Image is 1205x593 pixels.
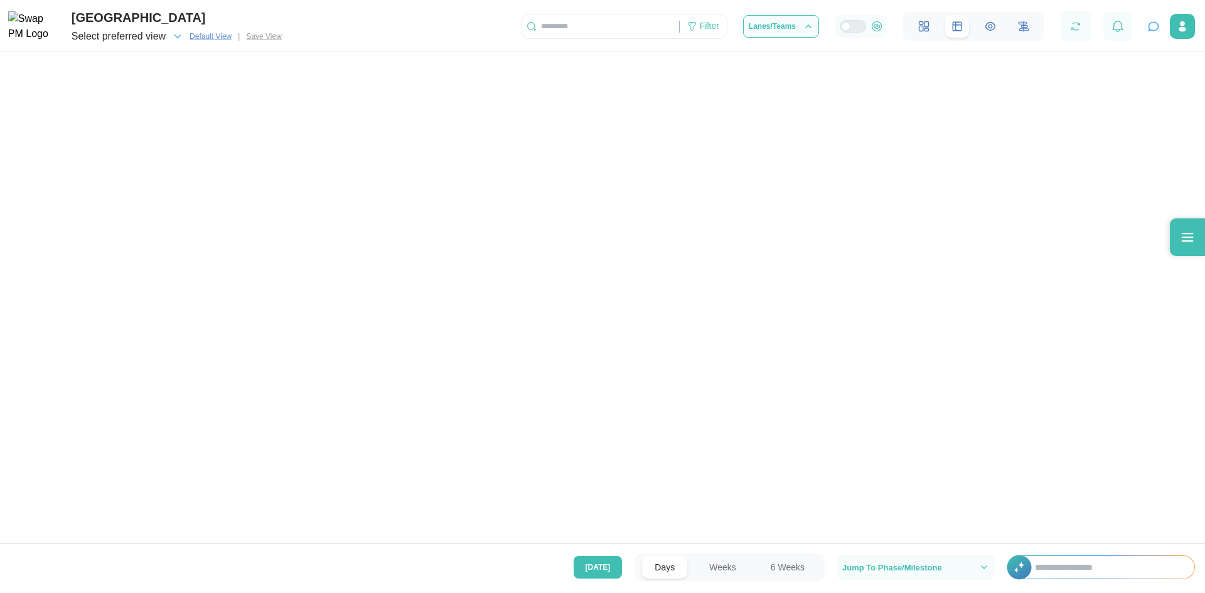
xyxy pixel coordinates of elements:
button: Jump To Phase/Milestone [837,555,994,580]
div: [GEOGRAPHIC_DATA] [72,8,287,28]
button: Refresh Grid [1067,18,1084,35]
span: Default View [190,30,232,43]
div: + [1007,555,1195,579]
div: Filter [700,19,719,33]
button: [DATE] [574,556,623,579]
div: Filter [680,16,727,37]
button: Weeks [697,556,749,579]
button: Lanes/Teams [743,15,819,38]
span: Select preferred view [72,28,166,45]
button: Select preferred view [72,28,183,45]
button: Days [642,556,687,579]
span: Jump To Phase/Milestone [842,564,942,572]
span: Lanes/Teams [749,23,796,30]
button: Default View [185,29,237,43]
button: 6 Weeks [758,556,817,579]
img: Swap PM Logo [8,11,59,43]
button: Open project assistant [1145,18,1162,35]
span: [DATE] [586,557,611,578]
div: | [238,31,240,43]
